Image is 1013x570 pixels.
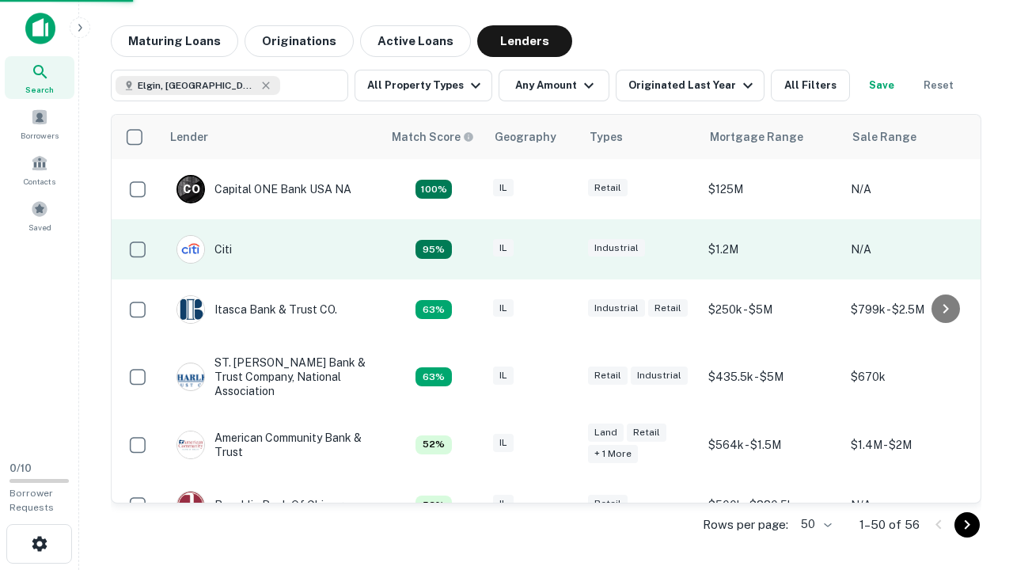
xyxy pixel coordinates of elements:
[176,235,232,264] div: Citi
[700,115,843,159] th: Mortgage Range
[177,296,204,323] img: picture
[415,240,452,259] div: Capitalize uses an advanced AI algorithm to match your search with the best lender. The match sco...
[9,462,32,474] span: 0 / 10
[700,415,843,475] td: $564k - $1.5M
[859,515,920,534] p: 1–50 of 56
[176,491,350,519] div: Republic Bank Of Chicago
[493,239,514,257] div: IL
[495,127,556,146] div: Geography
[588,179,628,197] div: Retail
[493,179,514,197] div: IL
[954,512,980,538] button: Go to next page
[631,367,688,385] div: Industrial
[588,495,628,513] div: Retail
[703,515,788,534] p: Rows per page:
[138,78,256,93] span: Elgin, [GEOGRAPHIC_DATA], [GEOGRAPHIC_DATA]
[477,25,572,57] button: Lenders
[795,513,834,536] div: 50
[5,102,74,145] a: Borrowers
[588,299,645,317] div: Industrial
[485,115,580,159] th: Geography
[176,431,366,459] div: American Community Bank & Trust
[843,415,985,475] td: $1.4M - $2M
[9,488,54,513] span: Borrower Requests
[700,475,843,535] td: $500k - $880.5k
[843,115,985,159] th: Sale Range
[700,340,843,415] td: $435.5k - $5M
[843,340,985,415] td: $670k
[493,434,514,452] div: IL
[28,221,51,234] span: Saved
[355,70,492,101] button: All Property Types
[710,127,803,146] div: Mortgage Range
[177,492,204,519] img: picture
[245,25,354,57] button: Originations
[590,127,623,146] div: Types
[21,129,59,142] span: Borrowers
[25,13,55,44] img: capitalize-icon.png
[588,445,638,463] div: + 1 more
[843,279,985,340] td: $799k - $2.5M
[588,239,645,257] div: Industrial
[5,148,74,191] a: Contacts
[648,299,688,317] div: Retail
[843,219,985,279] td: N/A
[170,127,208,146] div: Lender
[415,496,452,515] div: Capitalize uses an advanced AI algorithm to match your search with the best lender. The match sco...
[177,431,204,458] img: picture
[177,236,204,263] img: picture
[415,435,452,454] div: Capitalize uses an advanced AI algorithm to match your search with the best lender. The match sco...
[392,128,471,146] h6: Match Score
[843,159,985,219] td: N/A
[176,355,366,399] div: ST. [PERSON_NAME] Bank & Trust Company, National Association
[627,424,666,442] div: Retail
[616,70,764,101] button: Originated Last Year
[628,76,757,95] div: Originated Last Year
[580,115,700,159] th: Types
[183,181,199,198] p: C O
[5,56,74,99] a: Search
[415,180,452,199] div: Capitalize uses an advanced AI algorithm to match your search with the best lender. The match sco...
[25,83,54,96] span: Search
[700,219,843,279] td: $1.2M
[843,475,985,535] td: N/A
[177,363,204,390] img: picture
[852,127,916,146] div: Sale Range
[499,70,609,101] button: Any Amount
[360,25,471,57] button: Active Loans
[5,194,74,237] a: Saved
[700,279,843,340] td: $250k - $5M
[913,70,964,101] button: Reset
[415,367,452,386] div: Capitalize uses an advanced AI algorithm to match your search with the best lender. The match sco...
[111,25,238,57] button: Maturing Loans
[382,115,485,159] th: Capitalize uses an advanced AI algorithm to match your search with the best lender. The match sco...
[24,175,55,188] span: Contacts
[493,495,514,513] div: IL
[493,367,514,385] div: IL
[176,175,351,203] div: Capital ONE Bank USA NA
[771,70,850,101] button: All Filters
[588,424,624,442] div: Land
[493,299,514,317] div: IL
[176,295,337,324] div: Itasca Bank & Trust CO.
[392,128,474,146] div: Capitalize uses an advanced AI algorithm to match your search with the best lender. The match sco...
[588,367,628,385] div: Retail
[161,115,382,159] th: Lender
[934,443,1013,519] iframe: Chat Widget
[700,159,843,219] td: $125M
[856,70,907,101] button: Save your search to get updates of matches that match your search criteria.
[415,300,452,319] div: Capitalize uses an advanced AI algorithm to match your search with the best lender. The match sco...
